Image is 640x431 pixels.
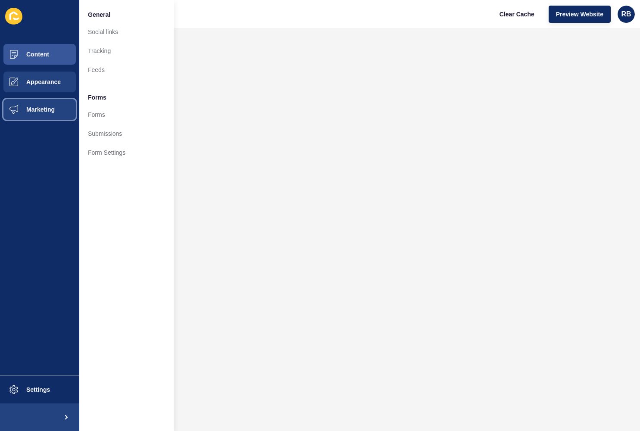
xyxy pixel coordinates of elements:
a: Forms [79,105,174,124]
button: Preview Website [549,6,611,23]
a: Tracking [79,41,174,60]
a: Feeds [79,60,174,79]
span: Clear Cache [500,10,534,19]
a: Submissions [79,124,174,143]
span: Forms [88,93,106,102]
button: Clear Cache [492,6,542,23]
a: Form Settings [79,143,174,162]
span: General [88,10,110,19]
span: Preview Website [556,10,603,19]
a: Social links [79,22,174,41]
span: RB [621,10,631,19]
